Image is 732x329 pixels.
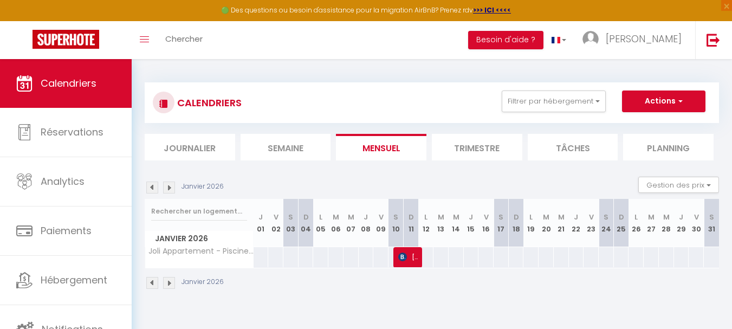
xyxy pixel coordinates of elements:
[574,212,578,222] abbr: J
[473,5,511,15] a: >>> ICI <<<<
[348,212,354,222] abbr: M
[398,247,418,267] span: [PERSON_NAME]
[494,199,509,247] th: 17
[528,134,618,160] li: Tâches
[438,212,444,222] abbr: M
[663,212,670,222] abbr: M
[258,212,263,222] abbr: J
[659,199,674,247] th: 28
[509,199,524,247] th: 18
[299,199,314,247] th: 04
[558,212,565,222] abbr: M
[498,212,503,222] abbr: S
[433,199,449,247] th: 13
[629,199,644,247] th: 26
[344,199,359,247] th: 07
[679,212,683,222] abbr: J
[554,199,569,247] th: 21
[502,91,606,112] button: Filtrer par hébergement
[41,224,92,237] span: Paiements
[145,134,235,160] li: Journalier
[614,199,629,247] th: 25
[288,212,293,222] abbr: S
[157,21,211,59] a: Chercher
[33,30,99,49] img: Super Booking
[623,134,714,160] li: Planning
[254,199,269,247] th: 01
[364,212,368,222] abbr: J
[182,277,224,287] p: Janvier 2026
[707,33,720,47] img: logout
[241,134,331,160] li: Semaine
[147,247,255,255] span: Joli Appartement - Piscine - 68m2 - [GEOGRAPHIC_DATA]
[604,212,608,222] abbr: S
[145,231,253,247] span: Janvier 2026
[449,199,464,247] th: 14
[584,199,599,247] th: 23
[638,177,719,193] button: Gestion des prix
[268,199,283,247] th: 02
[333,212,339,222] abbr: M
[582,31,599,47] img: ...
[709,212,714,222] abbr: S
[404,199,419,247] th: 11
[622,91,705,112] button: Actions
[283,199,299,247] th: 03
[274,212,278,222] abbr: V
[174,91,242,115] h3: CALENDRIERS
[484,212,489,222] abbr: V
[569,199,584,247] th: 22
[41,76,96,90] span: Calendriers
[589,212,594,222] abbr: V
[182,182,224,192] p: Janvier 2026
[674,199,689,247] th: 29
[648,212,655,222] abbr: M
[694,212,699,222] abbr: V
[606,32,682,46] span: [PERSON_NAME]
[453,212,459,222] abbr: M
[319,212,322,222] abbr: L
[529,212,533,222] abbr: L
[469,212,473,222] abbr: J
[514,212,519,222] abbr: D
[379,212,384,222] abbr: V
[634,212,638,222] abbr: L
[409,212,414,222] abbr: D
[41,125,103,139] span: Réservations
[393,212,398,222] abbr: S
[328,199,344,247] th: 06
[424,212,427,222] abbr: L
[523,199,539,247] th: 19
[418,199,433,247] th: 12
[464,199,479,247] th: 15
[41,175,85,188] span: Analytics
[468,31,543,49] button: Besoin d'aide ?
[313,199,328,247] th: 05
[539,199,554,247] th: 20
[336,134,426,160] li: Mensuel
[644,199,659,247] th: 27
[478,199,494,247] th: 16
[543,212,549,222] abbr: M
[599,199,614,247] th: 24
[432,134,522,160] li: Trimestre
[574,21,695,59] a: ... [PERSON_NAME]
[359,199,374,247] th: 08
[689,199,704,247] th: 30
[704,199,719,247] th: 31
[619,212,624,222] abbr: D
[41,273,107,287] span: Hébergement
[151,202,247,221] input: Rechercher un logement...
[373,199,388,247] th: 09
[388,199,404,247] th: 10
[165,33,203,44] span: Chercher
[303,212,309,222] abbr: D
